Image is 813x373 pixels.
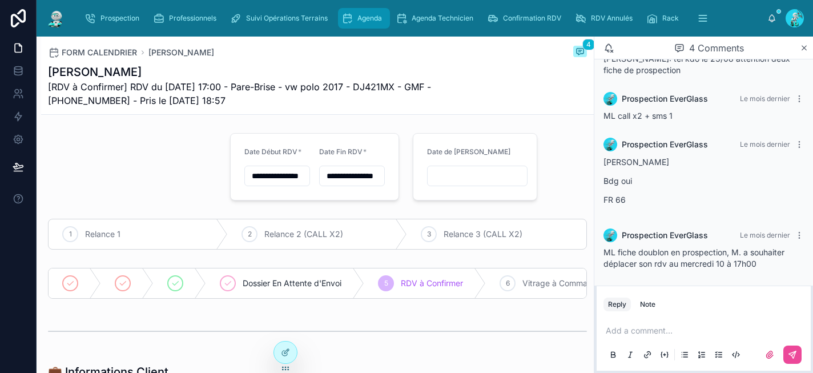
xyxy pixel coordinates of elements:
a: Agenda Technicien [392,8,481,29]
a: Prospection [81,8,147,29]
button: Reply [603,298,631,311]
p: Bdg oui [603,175,804,187]
span: 6 [506,279,510,288]
a: FORM CALENDRIER [48,47,137,58]
span: Agenda Technicien [412,14,473,23]
span: Le mois dernier [740,94,790,103]
a: Rack [643,8,687,29]
span: Date Début RDV [244,147,297,156]
span: FORM CALENDRIER [62,47,137,58]
span: 2 [248,230,252,239]
span: Dossier En Attente d'Envoi [243,278,341,289]
span: Le mois dernier [740,231,790,239]
span: Date Fin RDV [319,147,363,156]
span: Vitrage à Commander [522,278,605,289]
p: [PERSON_NAME] [603,156,804,168]
a: Professionnels [150,8,224,29]
button: Note [635,298,660,311]
span: 3 [427,230,431,239]
a: Suivi Opérations Terrains [227,8,336,29]
span: ML fiche doublon en prospection, M. a souhaiter déplacer son rdv au mercredi 10 à 17h00 [603,247,784,268]
span: Prospection EverGlass [622,139,708,150]
a: Agenda [338,8,390,29]
button: 4 [573,46,587,59]
span: 1 [69,230,72,239]
span: Prospection EverGlass [622,230,708,241]
span: Rack [662,14,679,23]
h1: [PERSON_NAME] [48,64,501,80]
span: Relance 1 [85,228,120,240]
span: 4 Comments [689,41,744,55]
span: Relance 2 (CALL X2) [264,228,343,240]
span: Prospection EverGlass [622,93,708,105]
div: scrollable content [75,6,767,31]
span: 4 [582,39,595,50]
span: Agenda [357,14,382,23]
span: Le mois dernier [740,140,790,149]
span: Confirmation RDV [503,14,561,23]
span: Suivi Opérations Terrains [246,14,328,23]
span: 5 [384,279,388,288]
a: Confirmation RDV [484,8,569,29]
span: ML call x2 + sms 1 [603,111,673,121]
img: App logo [46,9,66,27]
span: [RDV à Confirmer] RDV du [DATE] 17:00 - Pare-Brise - vw polo 2017 - DJ421MX - GMF - [PHONE_NUMBER... [48,80,501,107]
a: RDV Annulés [571,8,641,29]
div: Note [640,300,655,309]
span: RDV à Confirmer [401,278,463,289]
a: [PERSON_NAME] [148,47,214,58]
span: RDV Annulés [591,14,633,23]
span: Prospection [100,14,139,23]
p: FR 66 [603,194,804,206]
span: Date de [PERSON_NAME] [427,147,510,156]
span: Relance 3 (CALL X2) [444,228,522,240]
span: Professionnels [169,14,216,23]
